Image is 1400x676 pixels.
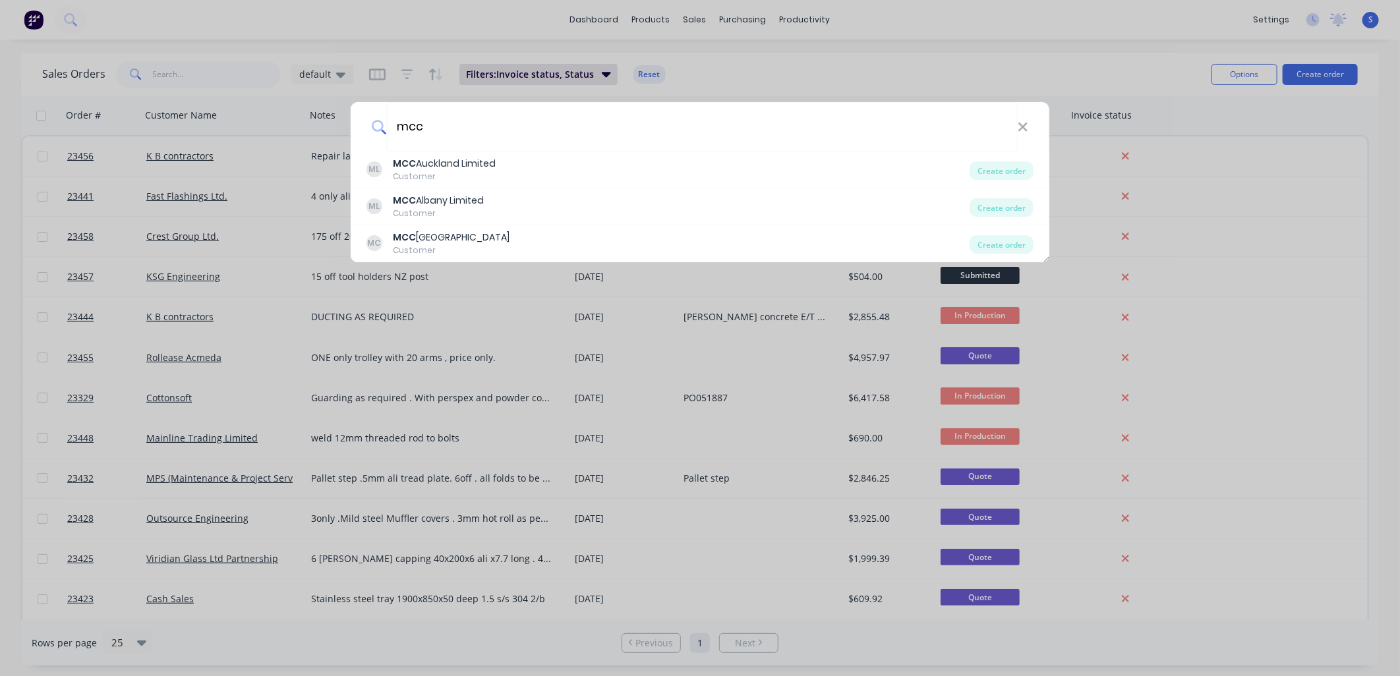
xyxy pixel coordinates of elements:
[393,171,496,183] div: Customer
[393,231,416,244] b: MCC
[366,161,382,177] div: ML
[386,102,1018,152] input: Enter a customer name to create a new order...
[393,157,496,171] div: Auckland Limited
[393,194,484,208] div: Albany Limited
[393,208,484,219] div: Customer
[970,235,1034,254] div: Create order
[393,231,510,244] div: [GEOGRAPHIC_DATA]
[393,194,416,207] b: MCC
[393,157,416,170] b: MCC
[366,235,382,251] div: MC
[970,198,1034,217] div: Create order
[393,244,510,256] div: Customer
[970,161,1034,180] div: Create order
[366,198,382,214] div: ML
